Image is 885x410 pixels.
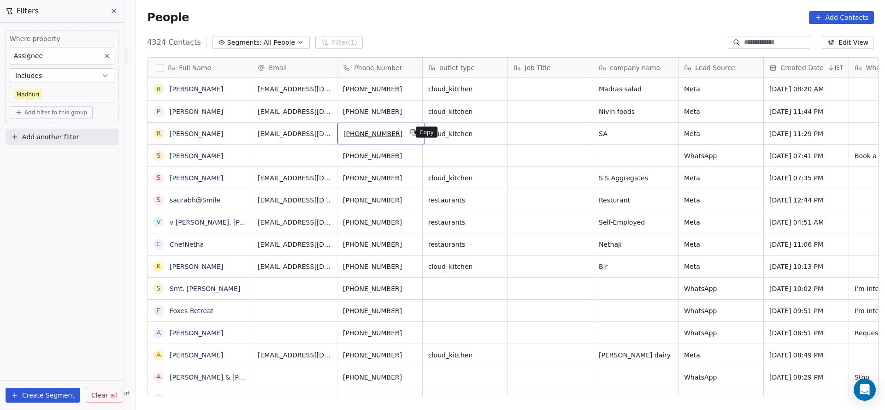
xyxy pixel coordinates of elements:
[599,351,673,360] span: [PERSON_NAME] dairy
[835,64,844,71] span: IST
[343,84,417,94] span: [PHONE_NUMBER]
[258,173,331,183] span: [EMAIL_ADDRESS][DOMAIN_NAME]
[343,351,417,360] span: [PHONE_NUMBER]
[157,173,161,183] div: S
[170,174,223,182] a: [PERSON_NAME]
[599,107,673,116] span: Nivin foods
[147,78,252,397] div: grid
[769,306,843,315] span: [DATE] 09:51 PM
[684,306,758,315] span: WhatsApp
[179,63,211,72] span: Full Name
[170,196,220,204] a: saurabh@Smile
[684,151,758,160] span: WhatsApp
[599,84,673,94] span: Madras salad
[157,306,160,315] div: F
[147,37,201,48] span: 4324 Contacts
[428,107,502,116] span: cloud_kitchen
[684,129,758,138] span: Meta
[599,173,673,183] span: S S Aggregates
[157,261,161,271] div: K
[157,217,161,227] div: v
[684,284,758,293] span: WhatsApp
[508,58,593,77] div: Job Title
[337,58,422,77] div: Phone Number
[252,58,337,77] div: Email
[170,285,240,292] a: Smt. [PERSON_NAME]
[428,218,502,227] span: restaurants
[780,63,823,72] span: Created Date
[684,373,758,382] span: WhatsApp
[428,240,502,249] span: restaurants
[684,395,758,404] span: Meta
[170,108,223,115] a: [PERSON_NAME]
[170,263,223,270] a: [PERSON_NAME]
[258,240,331,249] span: [EMAIL_ADDRESS][DOMAIN_NAME]
[428,173,502,183] span: cloud_kitchen
[809,11,874,24] button: Add Contacts
[157,84,161,94] div: B
[593,58,678,77] div: company name
[764,58,849,77] div: Created DateIST
[428,129,502,138] span: cloud_kitchen
[769,284,843,293] span: [DATE] 10:02 PM
[599,196,673,205] span: Resturant
[147,11,189,24] span: People
[599,395,673,404] span: Anoos
[343,306,417,315] span: [PHONE_NUMBER]
[343,284,417,293] span: [PHONE_NUMBER]
[258,351,331,360] span: [EMAIL_ADDRESS][DOMAIN_NAME]
[343,129,402,138] span: [PHONE_NUMBER]
[684,262,758,271] span: Meta
[170,241,204,248] a: ChefNetha
[315,36,363,49] button: Filter(1)
[769,173,843,183] span: [DATE] 07:35 PM
[170,351,223,359] a: [PERSON_NAME]
[419,129,434,136] p: Copy
[156,129,161,138] div: R
[170,85,223,93] a: [PERSON_NAME]
[769,328,843,338] span: [DATE] 08:51 PM
[428,196,502,205] span: restaurants
[354,63,402,72] span: Phone Number
[156,394,161,404] div: M
[343,107,417,116] span: [PHONE_NUMBER]
[343,151,417,160] span: [PHONE_NUMBER]
[684,218,758,227] span: Meta
[258,262,331,271] span: [EMAIL_ADDRESS][DOMAIN_NAME]
[610,63,660,72] span: company name
[170,329,223,337] a: [PERSON_NAME]
[170,396,223,403] a: [PERSON_NAME]
[599,240,673,249] span: Nethaji
[684,328,758,338] span: WhatsApp
[264,38,295,48] span: All People
[854,379,876,401] div: Open Intercom Messenger
[258,84,331,94] span: [EMAIL_ADDRESS][DOMAIN_NAME]
[343,262,417,271] span: [PHONE_NUMBER]
[769,395,843,404] span: [DATE] 08:10 PM
[769,240,843,249] span: [DATE] 11:06 PM
[156,239,161,249] div: C
[822,36,874,49] button: Edit View
[157,107,160,116] div: P
[684,196,758,205] span: Meta
[695,63,735,72] span: Lead Source
[343,373,417,382] span: [PHONE_NUMBER]
[269,63,287,72] span: Email
[769,373,843,382] span: [DATE] 08:29 PM
[678,58,763,77] div: Lead Source
[343,240,417,249] span: [PHONE_NUMBER]
[157,372,161,382] div: A
[170,307,213,315] a: Foxes Retreat
[684,240,758,249] span: Meta
[258,107,331,116] span: [EMAIL_ADDRESS][DOMAIN_NAME]
[147,58,252,77] div: Full Name
[769,262,843,271] span: [DATE] 10:13 PM
[684,84,758,94] span: Meta
[258,395,331,404] span: [EMAIL_ADDRESS][DOMAIN_NAME]
[258,129,331,138] span: [EMAIL_ADDRESS][DOMAIN_NAME]
[343,173,417,183] span: [PHONE_NUMBER]
[170,152,223,160] a: [PERSON_NAME]
[343,395,417,404] span: [PHONE_NUMBER]
[684,107,758,116] span: Meta
[157,195,161,205] div: s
